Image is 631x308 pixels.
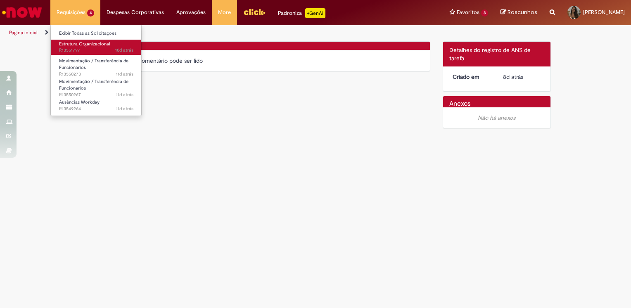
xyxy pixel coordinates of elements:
a: Aberto R13549264 : Ausências Workday [51,98,142,113]
span: 11d atrás [116,71,133,77]
span: Detalhes do registro de ANS de tarefa [449,46,531,62]
a: Aberto R13550267 : Movimentação / Transferência de Funcionários [51,77,142,95]
span: 4 [87,9,94,17]
a: Exibir Todas as Solicitações [51,29,142,38]
a: Página inicial [9,29,38,36]
span: Movimentação / Transferência de Funcionários [59,78,128,91]
h2: Anexos [449,100,470,108]
div: Padroniza [278,8,325,18]
span: Requisições [57,8,85,17]
p: +GenAi [305,8,325,18]
time: 19/09/2025 16:56:03 [115,47,133,53]
div: 22/09/2025 10:12:52 [503,73,541,81]
span: 8d atrás [503,73,523,81]
ul: Requisições [50,25,142,116]
span: Ausências Workday [59,99,100,105]
time: 19/09/2025 08:39:53 [116,106,133,112]
span: 3 [481,9,488,17]
span: Aprovações [176,8,206,17]
span: Favoritos [457,8,479,17]
a: Aberto R13551797 : Estrutura Organizacional [51,40,142,55]
span: R13549264 [59,106,133,112]
span: Rascunhos [508,8,537,16]
time: 19/09/2025 11:39:35 [116,92,133,98]
em: Não há anexos [478,114,515,121]
div: Nenhum campo de comentário pode ser lido [87,57,424,65]
img: click_logo_yellow_360x200.png [243,6,266,18]
span: R13551797 [59,47,133,54]
span: Movimentação / Transferência de Funcionários [59,58,128,71]
span: 11d atrás [116,106,133,112]
time: 19/09/2025 11:41:13 [116,71,133,77]
time: 22/09/2025 10:12:52 [503,73,523,81]
img: ServiceNow [1,4,43,21]
span: R13550273 [59,71,133,78]
span: Estrutura Organizacional [59,41,110,47]
a: Rascunhos [501,9,537,17]
span: 10d atrás [115,47,133,53]
span: More [218,8,231,17]
ul: Trilhas de página [6,25,415,40]
span: 11d atrás [116,92,133,98]
span: [PERSON_NAME] [583,9,625,16]
span: R13550267 [59,92,133,98]
span: Despesas Corporativas [107,8,164,17]
dt: Criado em [446,73,497,81]
a: Aberto R13550273 : Movimentação / Transferência de Funcionários [51,57,142,74]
